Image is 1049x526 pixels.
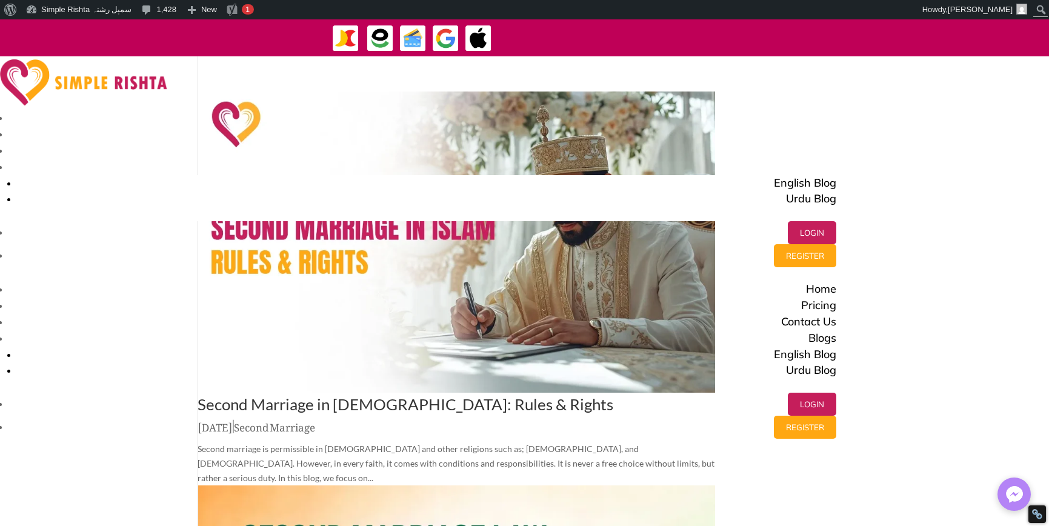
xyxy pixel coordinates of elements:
img: Messenger [1002,482,1027,507]
a: Contact Us [781,143,836,157]
a: Urdu Blog [786,191,836,205]
a: Register [774,248,836,262]
span: [PERSON_NAME] [948,5,1013,14]
img: ApplePay-icon [465,25,492,52]
a: Pricing [801,127,836,141]
button: Login [788,221,836,244]
a: Pricing [801,298,836,312]
span: 1 [245,5,250,14]
a: Urdu Blog [786,363,836,377]
a: Login [788,225,836,239]
a: Login [788,396,836,410]
a: Blogs [808,159,836,173]
img: GooglePay-icon [432,25,459,52]
button: Login [788,393,836,416]
a: Home [806,282,836,296]
a: Register [774,419,836,433]
a: Home [806,110,836,124]
button: Register [774,244,836,267]
img: EasyPaisa-icon [367,25,394,52]
img: JazzCash-icon [332,25,359,52]
img: Credit Cards [399,25,427,52]
a: English Blog [17,347,836,362]
button: Register [774,416,836,439]
a: English Blog [17,175,836,191]
a: Contact Us [781,315,836,328]
div: Restore Info Box &#10;&#10;NoFollow Info:&#10; META-Robots NoFollow: &#09;false&#10; META-Robots ... [1031,508,1043,520]
a: Blogs [808,331,836,345]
